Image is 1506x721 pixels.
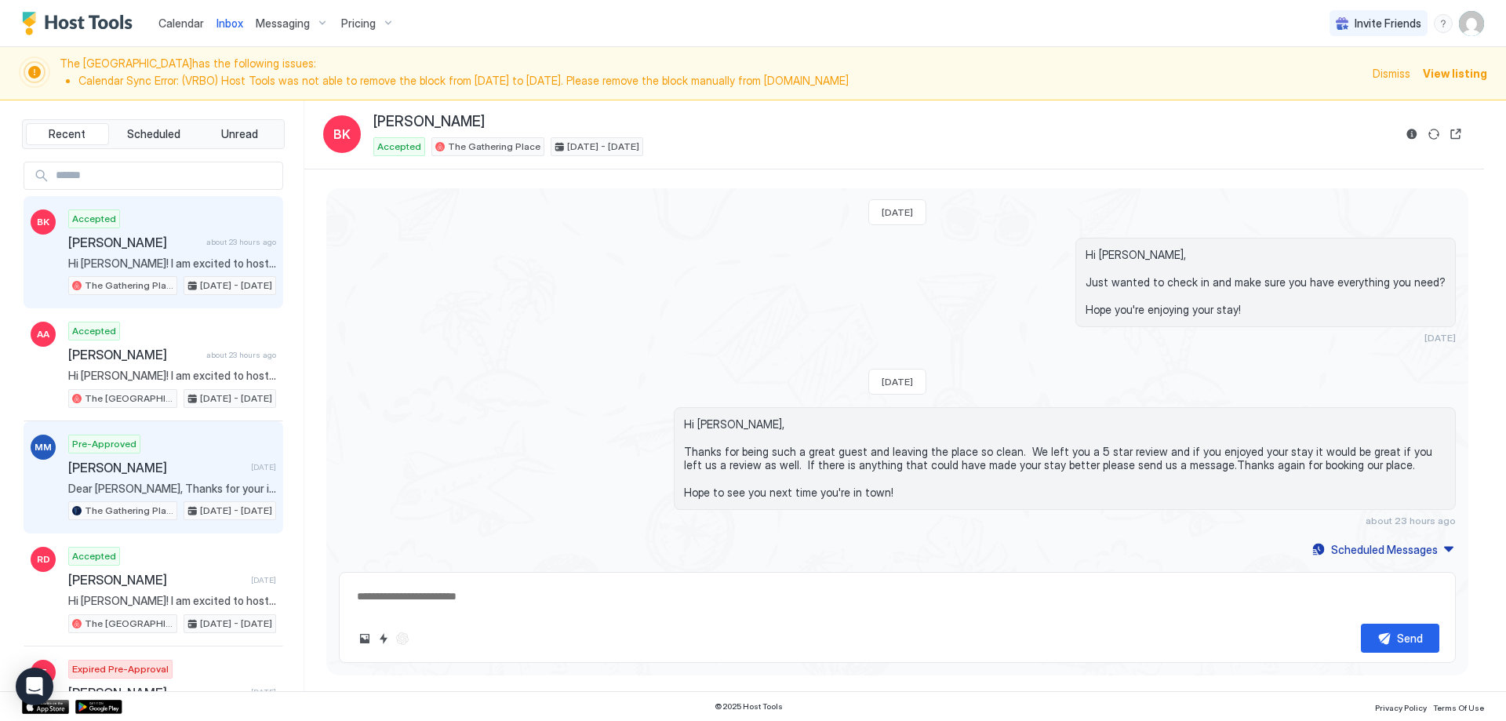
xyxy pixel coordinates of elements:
button: Quick reply [374,629,393,648]
a: App Store [22,700,69,714]
div: Open Intercom Messenger [16,668,53,705]
span: The Gathering Place [448,140,540,154]
button: Reservation information [1402,125,1421,144]
a: Google Play Store [75,700,122,714]
span: [DATE] [882,206,913,218]
button: Open reservation [1446,125,1465,144]
a: Host Tools Logo [22,12,140,35]
span: MM [35,440,52,454]
span: Terms Of Use [1433,703,1484,712]
button: Scheduled Messages [1310,539,1456,560]
span: [PERSON_NAME] [68,572,245,588]
span: Pricing [341,16,376,31]
span: Calendar [158,16,204,30]
li: Calendar Sync Error: (VRBO) Host Tools was not able to remove the block from [DATE] to [DATE]. Pl... [78,74,1363,88]
span: [DATE] [251,575,276,585]
span: [PERSON_NAME] [68,347,200,362]
span: The [GEOGRAPHIC_DATA] [85,391,173,406]
button: Scheduled [112,123,195,145]
div: menu [1434,14,1453,33]
span: [DATE] - [DATE] [200,617,272,631]
a: Calendar [158,15,204,31]
span: [DATE] - [DATE] [200,391,272,406]
button: Sync reservation [1424,125,1443,144]
span: Privacy Policy [1375,703,1427,712]
span: Scheduled [127,127,180,141]
span: about 23 hours ago [206,237,276,247]
a: Inbox [216,15,243,31]
span: Hi [PERSON_NAME]! I am excited to host you at The Gathering Place! LOCATION: [STREET_ADDRESS] KEY... [68,257,276,271]
span: [DATE] [251,687,276,697]
span: [DATE] - [DATE] [200,279,272,293]
span: Hi [PERSON_NAME]! I am excited to host you at The [GEOGRAPHIC_DATA]! LOCATION: [STREET_ADDRESS] K... [68,369,276,383]
span: about 23 hours ago [1366,515,1456,526]
span: [DATE] - [DATE] [200,504,272,518]
span: The [GEOGRAPHIC_DATA] has the following issues: [60,56,1363,90]
span: Hi [PERSON_NAME]! I am excited to host you at The [GEOGRAPHIC_DATA]! LOCATION: [STREET_ADDRESS] K... [68,594,276,608]
span: [DATE] [251,462,276,472]
span: E [41,665,46,679]
span: [PERSON_NAME] [68,460,245,475]
span: Recent [49,127,85,141]
div: Scheduled Messages [1331,541,1438,558]
span: BK [333,125,351,144]
span: Accepted [72,549,116,563]
span: Invite Friends [1355,16,1421,31]
span: Messaging [256,16,310,31]
span: about 23 hours ago [206,350,276,360]
div: Dismiss [1373,65,1410,82]
span: [PERSON_NAME] [68,685,245,701]
div: tab-group [22,119,285,149]
span: [DATE] [1424,332,1456,344]
a: Terms Of Use [1433,698,1484,715]
span: Accepted [72,324,116,338]
span: Expired Pre-Approval [72,662,169,676]
div: View listing [1423,65,1487,82]
div: User profile [1459,11,1484,36]
span: Inbox [216,16,243,30]
span: Dear [PERSON_NAME], Thanks for your inquiry about my vacation rental. The property is available f... [68,482,276,496]
span: The [GEOGRAPHIC_DATA] [85,617,173,631]
span: Hi [PERSON_NAME], Thanks for being such a great guest and leaving the place so clean. We left you... [684,417,1446,500]
span: RD [37,552,50,566]
span: [DATE] [882,376,913,388]
span: Hi [PERSON_NAME], Just wanted to check in and make sure you have everything you need? Hope you're... [1086,248,1446,317]
input: Input Field [49,162,282,189]
span: [PERSON_NAME] [373,113,485,131]
a: Privacy Policy [1375,698,1427,715]
button: Send [1361,624,1439,653]
button: Upload image [355,629,374,648]
button: Unread [198,123,281,145]
span: The Gathering Place [85,504,173,518]
span: BK [37,215,49,229]
span: Accepted [377,140,421,154]
span: Pre-Approved [72,437,136,451]
span: [PERSON_NAME] [68,235,200,250]
span: The Gathering Place [85,279,173,293]
span: Unread [221,127,258,141]
span: © 2025 Host Tools [715,701,783,712]
span: Accepted [72,212,116,226]
button: Recent [26,123,109,145]
span: [DATE] - [DATE] [567,140,639,154]
span: AA [37,327,49,341]
div: Send [1397,630,1423,646]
